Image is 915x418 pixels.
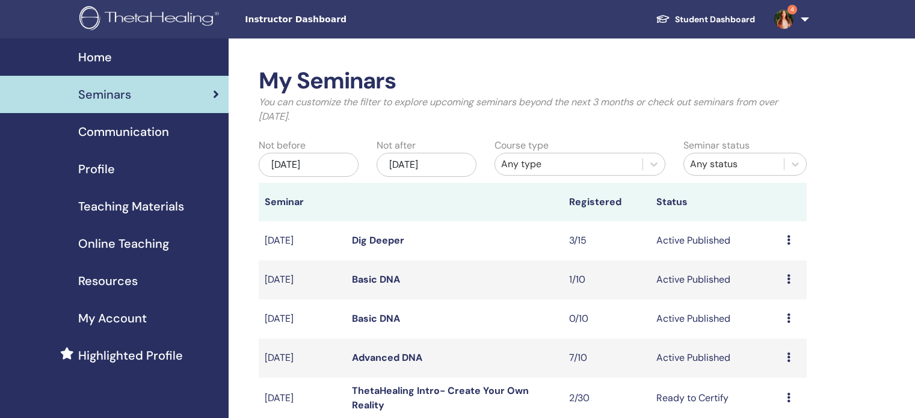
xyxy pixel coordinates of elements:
[259,300,346,339] td: [DATE]
[563,339,650,378] td: 7/10
[563,221,650,260] td: 3/15
[78,309,147,327] span: My Account
[563,260,650,300] td: 1/10
[352,273,400,286] a: Basic DNA
[650,221,781,260] td: Active Published
[646,8,765,31] a: Student Dashboard
[377,138,416,153] label: Not after
[494,138,549,153] label: Course type
[377,153,476,177] div: [DATE]
[650,183,781,221] th: Status
[352,351,422,364] a: Advanced DNA
[352,234,404,247] a: Dig Deeper
[259,221,346,260] td: [DATE]
[650,300,781,339] td: Active Published
[78,160,115,178] span: Profile
[787,5,797,14] span: 4
[78,85,131,103] span: Seminars
[352,312,400,325] a: Basic DNA
[563,183,650,221] th: Registered
[259,183,346,221] th: Seminar
[656,14,670,24] img: graduation-cap-white.svg
[563,300,650,339] td: 0/10
[78,197,184,215] span: Teaching Materials
[78,272,138,290] span: Resources
[259,67,807,95] h2: My Seminars
[650,260,781,300] td: Active Published
[259,95,807,124] p: You can customize the filter to explore upcoming seminars beyond the next 3 months or check out s...
[79,6,223,33] img: logo.png
[259,339,346,378] td: [DATE]
[690,157,778,171] div: Any status
[78,346,183,364] span: Highlighted Profile
[78,123,169,141] span: Communication
[501,157,636,171] div: Any type
[352,384,529,411] a: ThetaHealing Intro- Create Your Own Reality
[774,10,793,29] img: default.jpg
[78,235,169,253] span: Online Teaching
[650,339,781,378] td: Active Published
[259,260,346,300] td: [DATE]
[683,138,750,153] label: Seminar status
[259,138,306,153] label: Not before
[259,153,359,177] div: [DATE]
[78,48,112,66] span: Home
[245,13,425,26] span: Instructor Dashboard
